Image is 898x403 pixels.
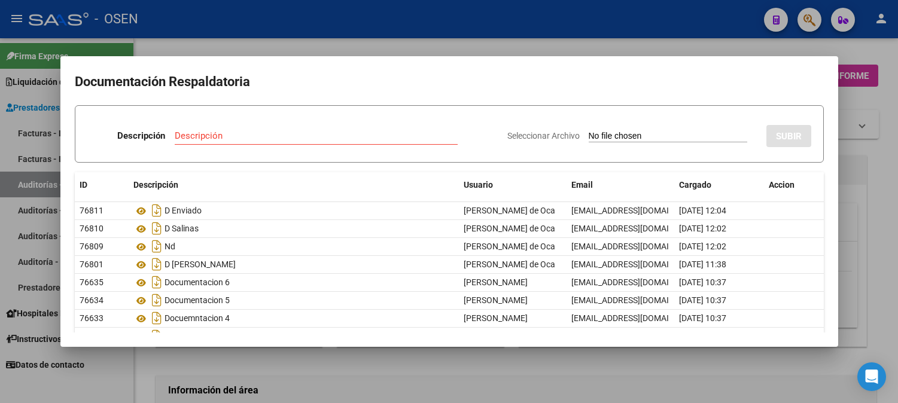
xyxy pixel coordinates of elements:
span: 76811 [80,206,104,215]
span: [DATE] 11:38 [679,259,726,269]
span: Cargado [679,180,711,190]
span: [PERSON_NAME] [464,313,528,323]
span: [EMAIL_ADDRESS][DOMAIN_NAME] [571,259,704,269]
span: [DATE] 10:37 [679,277,726,287]
span: [EMAIL_ADDRESS][DOMAIN_NAME] [571,331,704,341]
span: [DATE] 10:37 [679,331,726,341]
span: [PERSON_NAME] [464,295,528,305]
i: Descargar documento [149,219,165,238]
span: [DATE] 12:04 [679,206,726,215]
span: [DATE] 12:02 [679,224,726,233]
span: 76635 [80,277,104,287]
span: [EMAIL_ADDRESS][DOMAIN_NAME] [571,224,704,233]
i: Descargar documento [149,237,165,256]
p: Descripción [117,129,165,143]
span: Usuario [464,180,493,190]
i: Descargar documento [149,201,165,220]
span: Descripción [133,180,178,190]
span: 76634 [80,295,104,305]
div: Documentacion 6 [133,273,454,292]
span: SUBIR [776,131,802,142]
datatable-header-cell: Accion [764,172,824,198]
span: [PERSON_NAME] de Oca [464,259,555,269]
span: [PERSON_NAME] [464,277,528,287]
span: [PERSON_NAME] de Oca [464,242,555,251]
span: 76632 [80,331,104,341]
span: 76809 [80,242,104,251]
span: [EMAIL_ADDRESS][DOMAIN_NAME] [571,295,704,305]
span: 76633 [80,313,104,323]
span: ID [80,180,87,190]
datatable-header-cell: ID [75,172,129,198]
span: [DATE] 10:37 [679,295,726,305]
datatable-header-cell: Email [567,172,674,198]
span: [EMAIL_ADDRESS][DOMAIN_NAME] [571,242,704,251]
i: Descargar documento [149,309,165,328]
datatable-header-cell: Usuario [459,172,567,198]
div: Docuemntacion 4 [133,309,454,328]
div: Open Intercom Messenger [857,362,886,391]
i: Descargar documento [149,273,165,292]
span: [DATE] 10:37 [679,313,726,323]
span: [DATE] 12:02 [679,242,726,251]
span: 76810 [80,224,104,233]
div: D Salinas [133,219,454,238]
span: Email [571,180,593,190]
div: D Enviado [133,201,454,220]
span: [EMAIL_ADDRESS][DOMAIN_NAME] [571,313,704,323]
button: SUBIR [766,125,811,147]
h2: Documentación Respaldatoria [75,71,824,93]
i: Descargar documento [149,255,165,274]
div: Nd [133,237,454,256]
div: Documentacion 5 [133,291,454,310]
span: 76801 [80,259,104,269]
span: Seleccionar Archivo [507,131,580,141]
span: Accion [769,180,794,190]
span: [EMAIL_ADDRESS][DOMAIN_NAME] [571,277,704,287]
datatable-header-cell: Cargado [674,172,764,198]
datatable-header-cell: Descripción [129,172,459,198]
i: Descargar documento [149,291,165,310]
span: [PERSON_NAME] de Oca [464,224,555,233]
span: [EMAIL_ADDRESS][DOMAIN_NAME] [571,206,704,215]
div: D [PERSON_NAME] [133,255,454,274]
span: [PERSON_NAME] [464,331,528,341]
span: [PERSON_NAME] de Oca [464,206,555,215]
